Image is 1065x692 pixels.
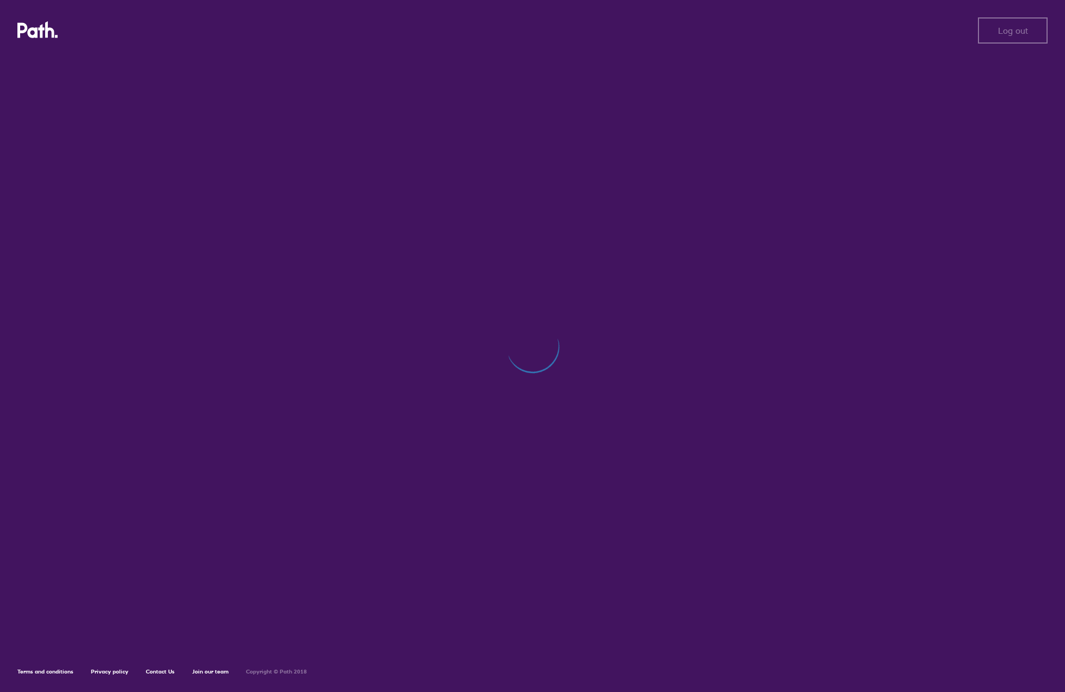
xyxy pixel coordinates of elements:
[17,668,73,675] a: Terms and conditions
[998,26,1028,35] span: Log out
[246,669,307,675] h6: Copyright © Path 2018
[91,668,128,675] a: Privacy policy
[978,17,1048,44] button: Log out
[192,668,229,675] a: Join our team
[146,668,175,675] a: Contact Us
